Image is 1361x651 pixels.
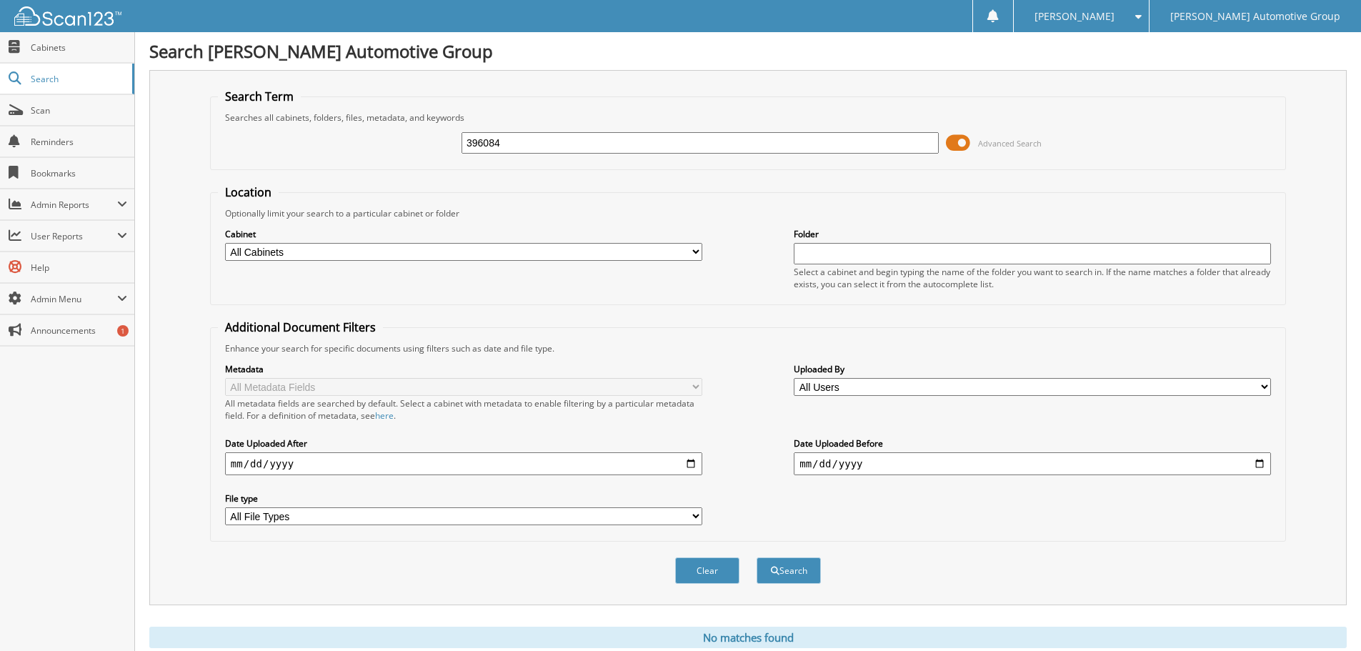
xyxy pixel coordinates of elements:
label: Uploaded By [794,363,1271,375]
h1: Search [PERSON_NAME] Automotive Group [149,39,1347,63]
div: Searches all cabinets, folders, files, metadata, and keywords [218,111,1278,124]
div: No matches found [149,627,1347,648]
label: Metadata [225,363,702,375]
label: File type [225,492,702,505]
span: Reminders [31,136,127,148]
span: Admin Menu [31,293,117,305]
button: Search [757,557,821,584]
legend: Additional Document Filters [218,319,383,335]
label: Folder [794,228,1271,240]
img: scan123-logo-white.svg [14,6,121,26]
input: end [794,452,1271,475]
span: Admin Reports [31,199,117,211]
span: [PERSON_NAME] Automotive Group [1170,12,1340,21]
button: Clear [675,557,739,584]
span: [PERSON_NAME] [1035,12,1115,21]
div: Enhance your search for specific documents using filters such as date and file type. [218,342,1278,354]
label: Cabinet [225,228,702,240]
span: Cabinets [31,41,127,54]
div: 1 [117,325,129,337]
legend: Location [218,184,279,200]
div: Select a cabinet and begin typing the name of the folder you want to search in. If the name match... [794,266,1271,290]
span: Help [31,262,127,274]
label: Date Uploaded After [225,437,702,449]
span: Bookmarks [31,167,127,179]
span: User Reports [31,230,117,242]
span: Scan [31,104,127,116]
span: Announcements [31,324,127,337]
div: All metadata fields are searched by default. Select a cabinet with metadata to enable filtering b... [225,397,702,422]
label: Date Uploaded Before [794,437,1271,449]
input: start [225,452,702,475]
a: here [375,409,394,422]
legend: Search Term [218,89,301,104]
div: Optionally limit your search to a particular cabinet or folder [218,207,1278,219]
span: Advanced Search [978,138,1042,149]
span: Search [31,73,125,85]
